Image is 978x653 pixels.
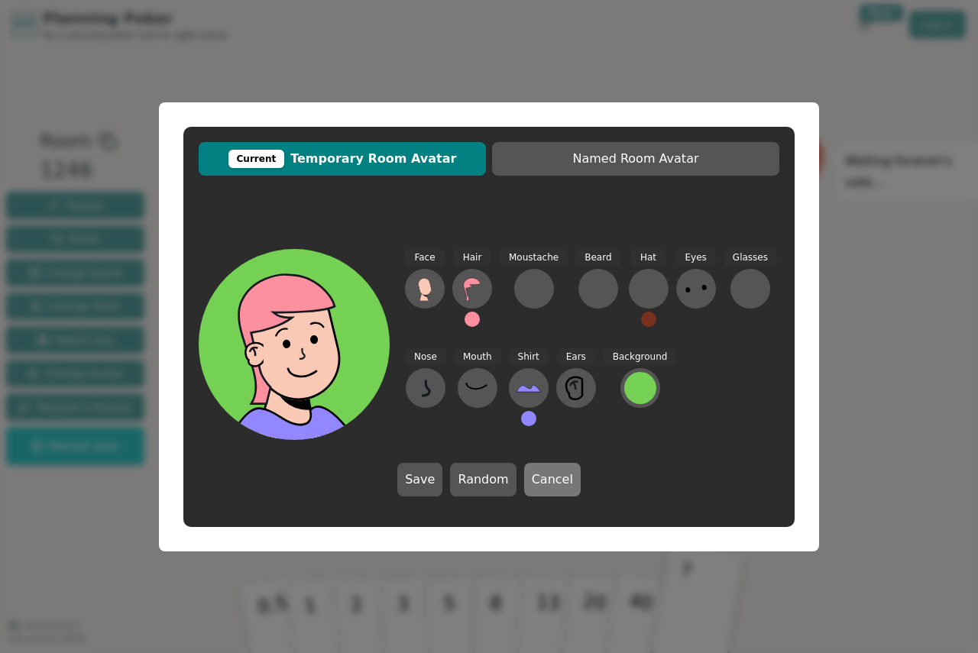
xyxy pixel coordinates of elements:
[454,348,501,366] span: Mouth
[604,348,677,366] span: Background
[631,249,665,267] span: Hat
[500,249,568,267] span: Moustache
[724,249,777,267] span: Glasses
[575,249,620,267] span: Beard
[450,463,516,496] button: Random
[524,463,581,496] button: Cancel
[405,348,446,366] span: Nose
[676,249,716,267] span: Eyes
[454,249,491,267] span: Hair
[228,150,285,168] div: Current
[509,348,549,366] span: Shirt
[500,150,772,168] span: Named Room Avatar
[557,348,595,366] span: Ears
[405,249,444,267] span: Face
[206,150,478,168] span: Temporary Room Avatar
[492,142,779,176] button: Named Room Avatar
[397,463,442,496] button: Save
[199,142,486,176] button: CurrentTemporary Room Avatar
